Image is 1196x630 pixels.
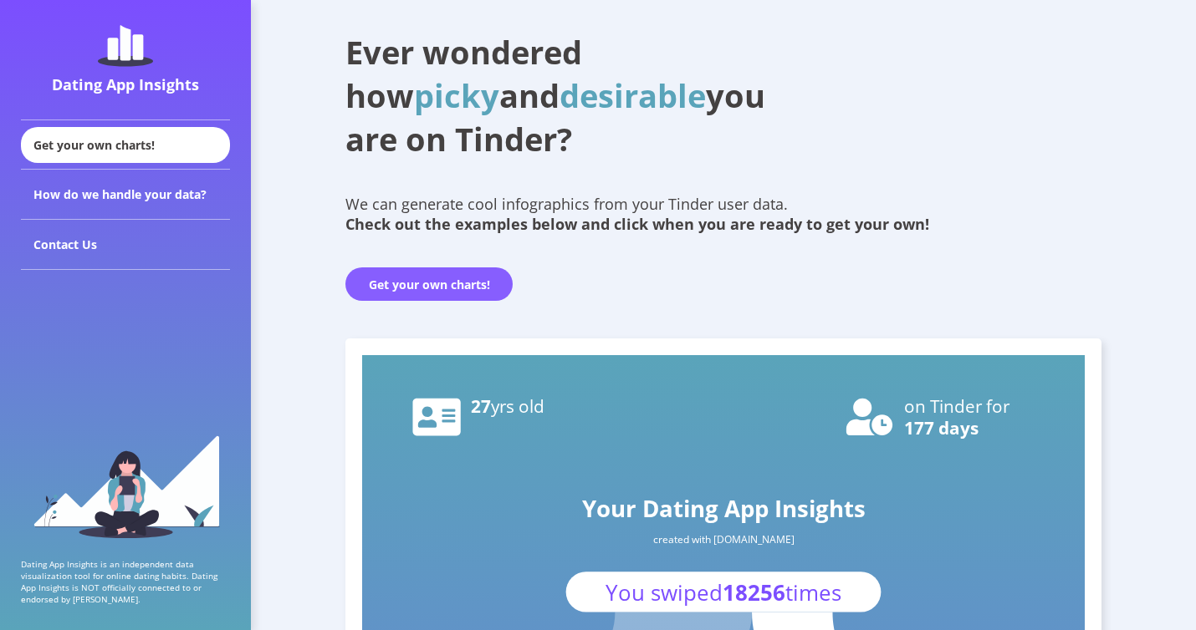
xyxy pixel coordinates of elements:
[345,194,1101,234] div: We can generate cool infographics from your Tinder user data.
[723,577,785,607] tspan: 18256
[414,74,499,117] span: picky
[606,577,841,607] text: You swiped
[785,577,841,607] tspan: times
[21,170,230,220] div: How do we handle your data?
[25,74,226,94] div: Dating App Insights
[653,532,795,546] text: created with [DOMAIN_NAME]
[491,394,544,418] tspan: yrs old
[560,74,706,117] span: desirable
[345,214,929,234] b: Check out the examples below and click when you are ready to get your own!
[345,267,513,301] button: Get your own charts!
[21,220,230,270] div: Contact Us
[904,394,1010,418] text: on Tinder for
[21,127,230,163] div: Get your own charts!
[98,25,153,67] img: dating-app-insights-logo.5abe6921.svg
[904,416,979,439] text: 177 days
[471,394,544,418] text: 27
[345,30,805,160] h1: Ever wondered how and you are on Tinder?
[582,492,866,524] text: Your Dating App Insights
[32,434,220,538] img: sidebar_girl.91b9467e.svg
[21,558,230,605] p: Dating App Insights is an independent data visualization tool for online dating habits. Dating Ap...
